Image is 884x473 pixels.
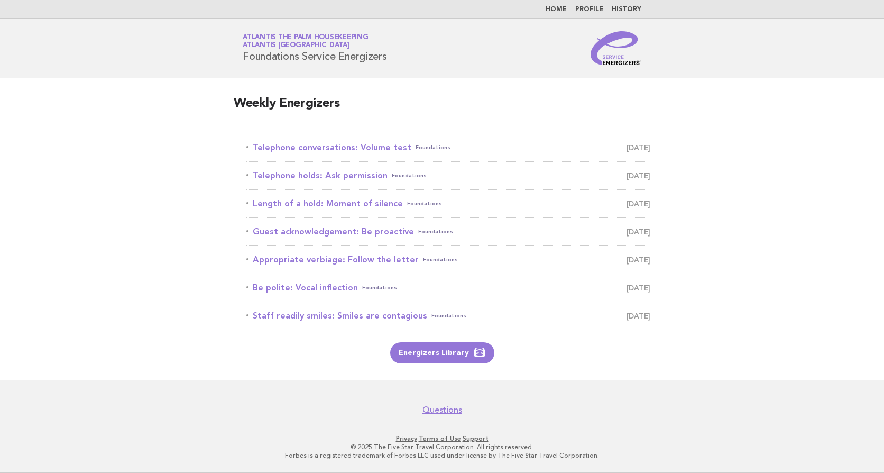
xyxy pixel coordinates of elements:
a: Privacy [396,435,417,442]
a: Energizers Library [390,342,494,363]
a: Telephone conversations: Volume testFoundations [DATE] [246,140,650,155]
a: Atlantis The Palm HousekeepingAtlantis [GEOGRAPHIC_DATA] [243,34,369,49]
p: Forbes is a registered trademark of Forbes LLC used under license by The Five Star Travel Corpora... [118,451,766,460]
a: Profile [575,6,603,13]
span: [DATE] [627,280,650,295]
a: Length of a hold: Moment of silenceFoundations [DATE] [246,196,650,211]
span: Foundations [392,168,427,183]
span: Foundations [407,196,442,211]
span: Foundations [362,280,397,295]
span: [DATE] [627,224,650,239]
a: Telephone holds: Ask permissionFoundations [DATE] [246,168,650,183]
a: Questions [422,405,462,415]
span: Foundations [418,224,453,239]
p: © 2025 The Five Star Travel Corporation. All rights reserved. [118,443,766,451]
span: [DATE] [627,196,650,211]
span: [DATE] [627,308,650,323]
a: Support [463,435,489,442]
span: Foundations [423,252,458,267]
span: [DATE] [627,252,650,267]
h2: Weekly Energizers [234,95,650,121]
a: History [612,6,641,13]
span: Foundations [431,308,466,323]
h1: Foundations Service Energizers [243,34,387,62]
a: Guest acknowledgement: Be proactiveFoundations [DATE] [246,224,650,239]
a: Home [546,6,567,13]
span: Foundations [416,140,450,155]
a: Staff readily smiles: Smiles are contagiousFoundations [DATE] [246,308,650,323]
span: Atlantis [GEOGRAPHIC_DATA] [243,42,349,49]
p: · · [118,434,766,443]
span: [DATE] [627,168,650,183]
img: Service Energizers [591,31,641,65]
a: Terms of Use [419,435,461,442]
span: [DATE] [627,140,650,155]
a: Be polite: Vocal inflectionFoundations [DATE] [246,280,650,295]
a: Appropriate verbiage: Follow the letterFoundations [DATE] [246,252,650,267]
